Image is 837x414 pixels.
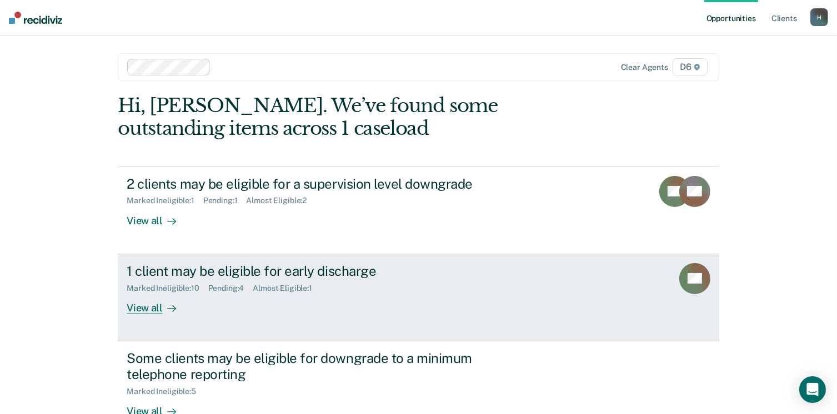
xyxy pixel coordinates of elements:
[673,58,708,76] span: D6
[127,284,208,293] div: Marked Ineligible : 10
[118,254,719,341] a: 1 client may be eligible for early dischargeMarked Ineligible:10Pending:4Almost Eligible:1View all
[127,350,517,382] div: Some clients may be eligible for downgrade to a minimum telephone reporting
[118,94,599,140] div: Hi, [PERSON_NAME]. We’ve found some outstanding items across 1 caseload
[247,196,316,205] div: Almost Eligible : 2
[799,376,826,403] div: Open Intercom Messenger
[810,8,828,26] button: H
[127,292,189,314] div: View all
[118,166,719,254] a: 2 clients may be eligible for a supervision level downgradeMarked Ineligible:1Pending:1Almost Eli...
[203,196,247,205] div: Pending : 1
[127,387,204,396] div: Marked Ineligible : 5
[127,176,517,192] div: 2 clients may be eligible for a supervision level downgrade
[127,205,189,227] div: View all
[127,263,517,279] div: 1 client may be eligible for early discharge
[208,284,253,293] div: Pending : 4
[621,63,668,72] div: Clear agents
[127,196,203,205] div: Marked Ineligible : 1
[253,284,321,293] div: Almost Eligible : 1
[9,12,62,24] img: Recidiviz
